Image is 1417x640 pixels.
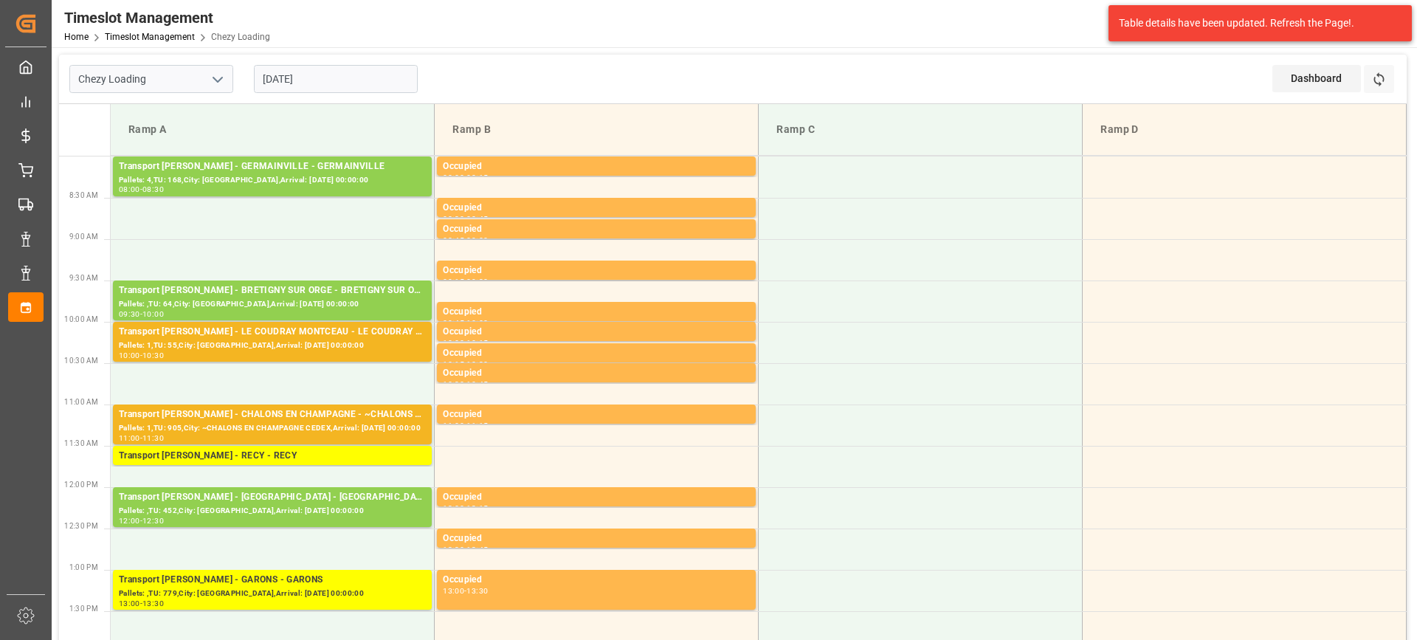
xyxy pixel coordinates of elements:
span: 8:30 AM [69,191,98,199]
span: 9:30 AM [69,274,98,282]
div: 09:15 [443,278,464,285]
input: Type to search/select [69,65,233,93]
div: - [140,311,142,317]
div: Occupied [443,490,750,505]
div: Occupied [443,573,750,588]
span: 11:00 AM [64,398,98,406]
div: 11:00 [119,435,140,441]
div: 09:30 [466,278,488,285]
div: 12:45 [466,546,488,553]
div: Transport [PERSON_NAME] - [GEOGRAPHIC_DATA] - [GEOGRAPHIC_DATA] [119,490,426,505]
div: 10:00 [119,352,140,359]
div: - [140,352,142,359]
div: Transport [PERSON_NAME] - BRETIGNY SUR ORGE - BRETIGNY SUR ORGE [119,283,426,298]
span: 10:30 AM [64,357,98,365]
div: - [140,517,142,524]
div: 12:00 [443,505,464,512]
div: 11:30 [142,435,164,441]
div: 10:00 [443,340,464,346]
div: 09:00 [466,237,488,244]
div: - [464,320,466,326]
div: 08:00 [119,186,140,193]
span: 11:30 AM [64,439,98,447]
div: - [464,174,466,181]
div: Pallets: ,TU: 64,City: [GEOGRAPHIC_DATA],Arrival: [DATE] 00:00:00 [119,298,426,311]
div: Occupied [443,531,750,546]
div: 12:30 [443,546,464,553]
div: 10:00 [142,311,164,317]
div: - [464,340,466,346]
div: - [464,278,466,285]
div: - [140,600,142,607]
div: 10:00 [466,320,488,326]
div: - [464,422,466,429]
div: Occupied [443,159,750,174]
div: Occupied [443,346,750,361]
div: - [464,361,466,368]
div: Transport [PERSON_NAME] - CHALONS EN CHAMPAGNE - ~CHALONS EN CHAMPAGNE CEDEX [119,407,426,422]
div: 11:15 [466,422,488,429]
div: 08:45 [443,237,464,244]
div: - [140,186,142,193]
div: 13:00 [443,588,464,594]
div: Ramp C [770,116,1070,143]
span: 12:30 PM [64,522,98,530]
span: 1:00 PM [69,563,98,571]
div: - [140,435,142,441]
span: 9:00 AM [69,233,98,241]
div: 13:30 [142,600,164,607]
div: 12:30 [142,517,164,524]
div: 08:00 [443,174,464,181]
div: 13:30 [466,588,488,594]
div: 10:15 [466,340,488,346]
input: DD-MM-YYYY [254,65,418,93]
div: 08:45 [466,216,488,222]
div: 09:30 [119,311,140,317]
div: Pallets: 4,TU: 168,City: [GEOGRAPHIC_DATA],Arrival: [DATE] 00:00:00 [119,174,426,187]
span: 10:00 AM [64,315,98,323]
div: Dashboard [1272,65,1361,92]
div: Transport [PERSON_NAME] - GARONS - GARONS [119,573,426,588]
div: Occupied [443,366,750,381]
div: 12:15 [466,505,488,512]
div: Pallets: ,TU: 452,City: [GEOGRAPHIC_DATA],Arrival: [DATE] 00:00:00 [119,505,426,517]
a: Timeslot Management [105,32,195,42]
div: 12:00 [119,517,140,524]
div: 10:30 [466,361,488,368]
div: 11:00 [443,422,464,429]
div: Timeslot Management [64,7,270,29]
div: - [464,237,466,244]
div: Ramp B [447,116,746,143]
div: 08:15 [466,174,488,181]
div: - [464,546,466,553]
div: 13:00 [119,600,140,607]
div: 10:30 [142,352,164,359]
div: Table details have been updated. Refresh the Page!. [1119,16,1390,31]
div: 08:30 [142,186,164,193]
span: 1:30 PM [69,605,98,613]
div: - [464,381,466,388]
div: Pallets: 1,TU: 55,City: [GEOGRAPHIC_DATA],Arrival: [DATE] 00:00:00 [119,340,426,352]
div: Occupied [443,407,750,422]
div: Occupied [443,264,750,278]
div: 10:45 [466,381,488,388]
div: Transport [PERSON_NAME] - LE COUDRAY MONTCEAU - LE COUDRAY MONTCEAU [119,325,426,340]
div: - [464,588,466,594]
div: Pallets: 1,TU: 905,City: ~CHALONS EN CHAMPAGNE CEDEX,Arrival: [DATE] 00:00:00 [119,422,426,435]
div: 08:30 [443,216,464,222]
div: Occupied [443,305,750,320]
div: - [464,505,466,512]
div: Pallets: ,TU: 42,City: RECY,Arrival: [DATE] 00:00:00 [119,464,426,476]
div: Occupied [443,325,750,340]
div: - [464,216,466,222]
div: Transport [PERSON_NAME] - RECY - RECY [119,449,426,464]
a: Home [64,32,89,42]
div: Ramp D [1094,116,1394,143]
div: Occupied [443,201,750,216]
div: Ramp A [123,116,422,143]
div: 09:45 [443,320,464,326]
div: Occupied [443,222,750,237]
div: 10:15 [443,361,464,368]
div: Transport [PERSON_NAME] - GERMAINVILLE - GERMAINVILLE [119,159,426,174]
button: open menu [206,68,228,91]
